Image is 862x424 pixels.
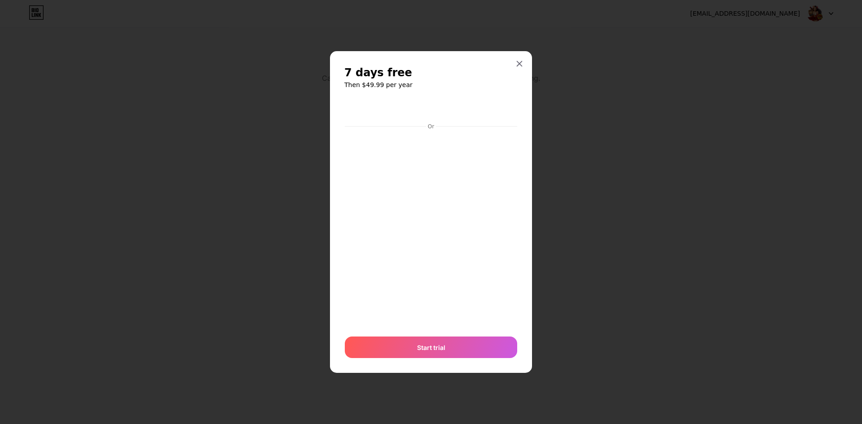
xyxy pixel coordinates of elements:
iframe: Secure payment input frame [343,131,519,328]
h6: Then $49.99 per year [344,80,518,89]
div: Or [426,123,436,130]
iframe: Secure payment button frame [345,99,517,120]
span: 7 days free [344,66,412,80]
span: Start trial [417,343,445,352]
